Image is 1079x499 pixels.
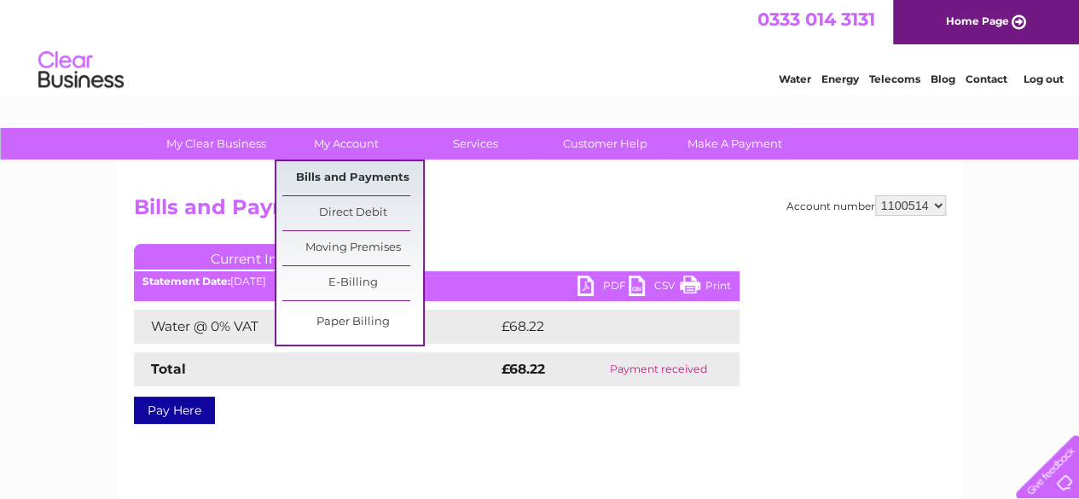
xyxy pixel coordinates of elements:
a: My Clear Business [146,128,287,160]
td: Payment received [577,352,739,386]
a: CSV [629,276,680,300]
img: logo.png [38,44,125,96]
div: Account number [786,195,946,216]
td: Water @ 0% VAT [134,310,497,344]
b: Statement Date: [142,275,230,287]
a: Bills and Payments [282,161,423,195]
a: Current Invoice [134,244,390,270]
a: PDF [577,276,629,300]
a: My Account [276,128,416,160]
a: Energy [821,73,859,85]
strong: Total [151,361,186,377]
a: Print [680,276,731,300]
td: £68.22 [497,310,705,344]
a: Pay Here [134,397,215,424]
strong: £68.22 [502,361,545,377]
a: Direct Debit [282,196,423,230]
a: E-Billing [282,266,423,300]
a: Customer Help [535,128,676,160]
h2: Bills and Payments [134,195,946,228]
a: Paper Billing [282,305,423,339]
a: Make A Payment [664,128,805,160]
div: [DATE] [134,276,740,287]
a: Blog [931,73,955,85]
a: Contact [966,73,1007,85]
a: Water [779,73,811,85]
a: Telecoms [869,73,920,85]
a: 0333 014 3131 [757,9,875,30]
a: Log out [1023,73,1063,85]
a: Moving Premises [282,231,423,265]
a: Services [405,128,546,160]
div: Clear Business is a trading name of Verastar Limited (registered in [GEOGRAPHIC_DATA] No. 3667643... [137,9,943,83]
